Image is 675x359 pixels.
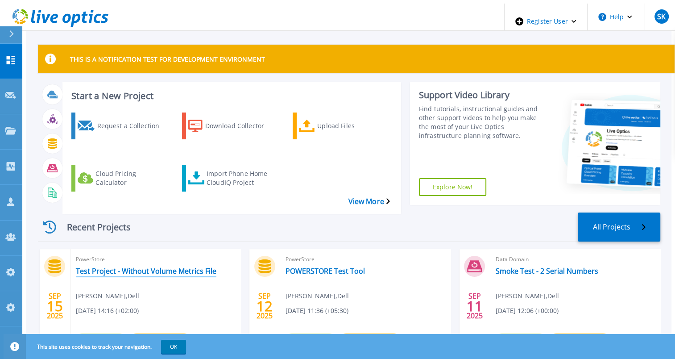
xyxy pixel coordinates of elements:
a: POWERSTORE Test Tool [286,267,365,276]
div: Request a Collection [97,115,168,137]
div: Find tutorials, instructional guides and other support videos to help you make the most of your L... [419,104,544,140]
button: Verify Owner [130,333,190,346]
span: SK [657,13,666,20]
div: SEP 2025 [256,290,273,322]
span: PowerStore [286,255,445,264]
span: [DATE] 14:16 (+02:00) [76,306,139,316]
span: [DATE] 12:06 (+00:00) [496,306,559,316]
a: View More [348,197,389,206]
span: Complete [496,333,546,353]
div: SEP 2025 [46,290,63,322]
div: Cloud Pricing Calculator [95,167,167,189]
span: [PERSON_NAME] , Dell [76,291,139,301]
div: Recent Projects [38,216,145,238]
div: SEP 2025 [466,290,483,322]
span: [DATE] 11:36 (+05:30) [286,306,348,316]
span: Complete [286,333,335,353]
span: 11 [467,302,483,310]
a: Explore Now! [419,178,487,196]
a: Request a Collection [71,113,179,139]
div: Import Phone Home CloudIQ Project [207,167,278,189]
span: PowerStore [76,255,235,264]
span: Data Domain [496,255,655,264]
a: Cloud Pricing Calculator [71,165,179,192]
div: Upload Files [317,115,389,137]
span: [PERSON_NAME] , Dell [496,291,559,301]
a: Download Collector [182,113,290,139]
button: Verify Owner [550,333,610,346]
a: All Projects [578,213,660,242]
button: OK [161,340,186,354]
div: Support Video Library [419,89,544,101]
span: This site uses cookies to track your navigation. [28,340,186,354]
p: THIS IS A NOTIFICATION TEST FOR DEVELOPMENT ENVIRONMENT [70,55,265,63]
div: Download Collector [205,115,277,137]
a: Test Project - Without Volume Metrics File [76,267,216,276]
button: Help [588,4,643,30]
span: Complete [76,333,126,353]
a: Upload Files [293,113,401,139]
button: Verify Owner [340,333,400,346]
div: Register User [505,4,587,39]
span: 15 [47,302,63,310]
span: [PERSON_NAME] , Dell [286,291,349,301]
a: Smoke Test - 2 Serial Numbers [496,267,598,276]
h3: Start a New Project [71,91,389,101]
span: 12 [257,302,273,310]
